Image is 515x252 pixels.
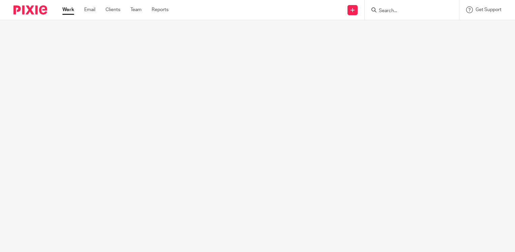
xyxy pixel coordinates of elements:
[476,7,502,12] span: Get Support
[62,6,74,13] a: Work
[105,6,120,13] a: Clients
[130,6,142,13] a: Team
[13,5,47,14] img: Pixie
[378,8,439,14] input: Search
[152,6,169,13] a: Reports
[84,6,95,13] a: Email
